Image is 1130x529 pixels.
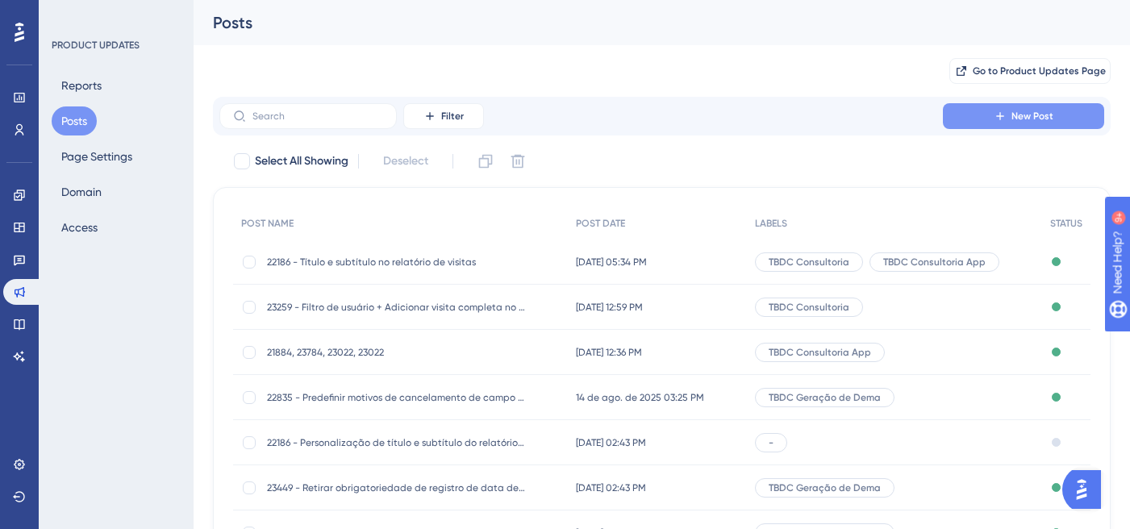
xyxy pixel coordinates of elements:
button: Go to Product Updates Page [949,58,1111,84]
div: PRODUCT UPDATES [52,39,140,52]
span: 21884, 23784, 23022, 23022 [267,346,525,359]
iframe: UserGuiding AI Assistant Launcher [1062,465,1111,514]
button: Page Settings [52,142,142,171]
span: TBDC Consultoria App [769,346,871,359]
button: New Post [943,103,1104,129]
span: 23449 - Retirar obrigatoriedade de registro de data de colheita para informar a produtividade na ... [267,481,525,494]
span: [DATE] 12:59 PM [576,301,643,314]
span: Select All Showing [255,152,348,171]
span: [DATE] 05:34 PM [576,256,647,269]
span: 23259 - Filtro de usuário + Adicionar visita completa no Gerador de relatórios [267,301,525,314]
span: POST DATE [576,217,625,230]
span: [DATE] 02:43 PM [576,436,646,449]
span: [DATE] 02:43 PM [576,481,646,494]
span: STATUS [1050,217,1082,230]
span: TBDC Geração de Dema [769,481,881,494]
span: Need Help? [38,4,101,23]
button: Domain [52,177,111,206]
button: Filter [403,103,484,129]
span: POST NAME [241,217,294,230]
span: Go to Product Updates Page [973,65,1106,77]
span: New Post [1011,110,1053,123]
span: TBDC Consultoria [769,301,849,314]
span: TBDC Geração de Dema [769,391,881,404]
span: 22186 - Personalização de título e subtítulo do relatório de visitas - Consultoria [267,436,525,449]
button: Posts [52,106,97,135]
button: Reports [52,71,111,100]
span: Filter [441,110,464,123]
span: Deselect [383,152,428,171]
span: TBDC Consultoria [769,256,849,269]
span: 22186 - Título e subtítulo no relatório de visitas [267,256,525,269]
input: Search [252,110,383,122]
button: Access [52,213,107,242]
span: [DATE] 12:36 PM [576,346,642,359]
div: Posts [213,11,1070,34]
span: LABELS [755,217,787,230]
span: 22835 - Predefinir motivos de cancelamento de campo de produtos - GD [267,391,525,404]
button: Deselect [369,147,443,176]
span: - [769,436,773,449]
div: 9+ [110,8,119,21]
span: TBDC Consultoria App [883,256,986,269]
span: 14 de ago. de 2025 03:25 PM [576,391,704,404]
